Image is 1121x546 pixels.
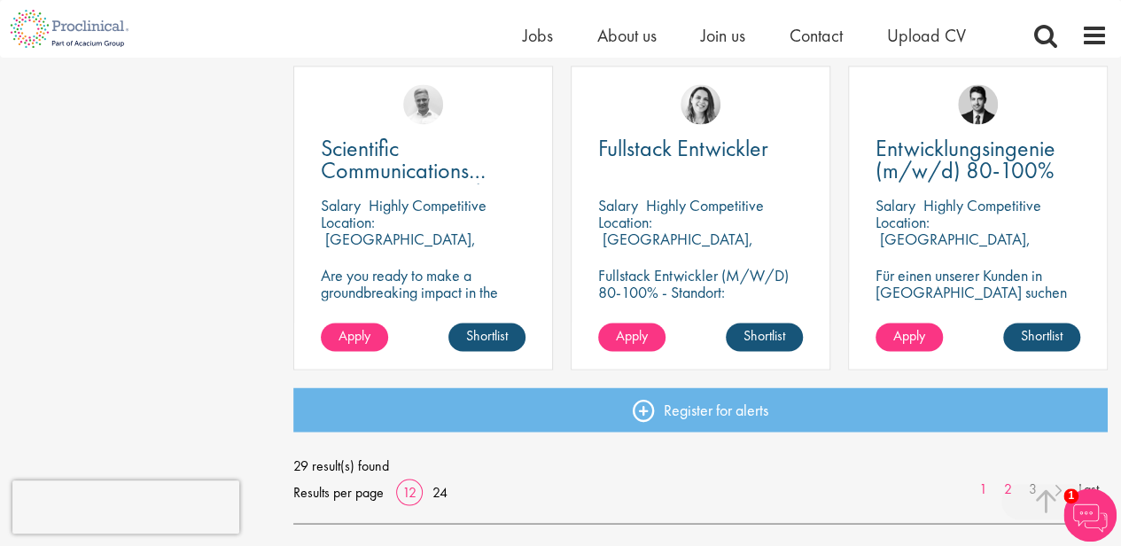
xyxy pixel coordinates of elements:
[293,479,384,505] span: Results per page
[321,137,525,182] a: Scientific Communications Manager - Oncology
[876,212,930,232] span: Location:
[597,24,657,47] a: About us
[598,212,652,232] span: Location:
[790,24,843,47] a: Contact
[293,452,1108,479] span: 29 result(s) found
[598,323,666,351] a: Apply
[995,479,1021,499] a: 2
[970,479,996,499] a: 1
[321,267,525,368] p: Are you ready to make a groundbreaking impact in the world of biotechnology? Join a growing compa...
[887,24,966,47] a: Upload CV
[403,84,443,124] img: Joshua Bye
[876,133,1055,185] span: Entwicklungsingenie (m/w/d) 80-100%
[876,323,943,351] a: Apply
[681,84,720,124] img: Nur Ergiydiren
[876,229,1031,266] p: [GEOGRAPHIC_DATA], [GEOGRAPHIC_DATA]
[1063,488,1078,503] span: 1
[1063,488,1117,542] img: Chatbot
[598,133,768,163] span: Fullstack Entwickler
[598,137,803,160] a: Fullstack Entwickler
[726,323,803,351] a: Shortlist
[321,229,476,266] p: [GEOGRAPHIC_DATA], [GEOGRAPHIC_DATA]
[598,229,753,266] p: [GEOGRAPHIC_DATA], [GEOGRAPHIC_DATA]
[321,212,375,232] span: Location:
[448,323,525,351] a: Shortlist
[646,195,764,215] p: Highly Competitive
[12,480,239,534] iframe: reCAPTCHA
[321,323,388,351] a: Apply
[369,195,487,215] p: Highly Competitive
[876,267,1080,368] p: Für einen unserer Kunden in [GEOGRAPHIC_DATA] suchen wir ab sofort einen Entwicklungsingenieur Ku...
[701,24,745,47] a: Join us
[923,195,1041,215] p: Highly Competitive
[598,195,638,215] span: Salary
[426,482,454,501] a: 24
[876,137,1080,182] a: Entwicklungsingenie (m/w/d) 80-100%
[321,195,361,215] span: Salary
[598,267,803,368] p: Fullstack Entwickler (M/W/D) 80-100% - Standort: [GEOGRAPHIC_DATA], [GEOGRAPHIC_DATA] - Arbeitsze...
[893,326,925,345] span: Apply
[523,24,553,47] a: Jobs
[616,326,648,345] span: Apply
[876,195,915,215] span: Salary
[1020,479,1046,499] a: 3
[1070,479,1108,499] a: Last
[321,133,516,207] span: Scientific Communications Manager - Oncology
[339,326,370,345] span: Apply
[293,387,1108,432] a: Register for alerts
[396,482,423,501] a: 12
[1003,323,1080,351] a: Shortlist
[958,84,998,124] img: Thomas Wenig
